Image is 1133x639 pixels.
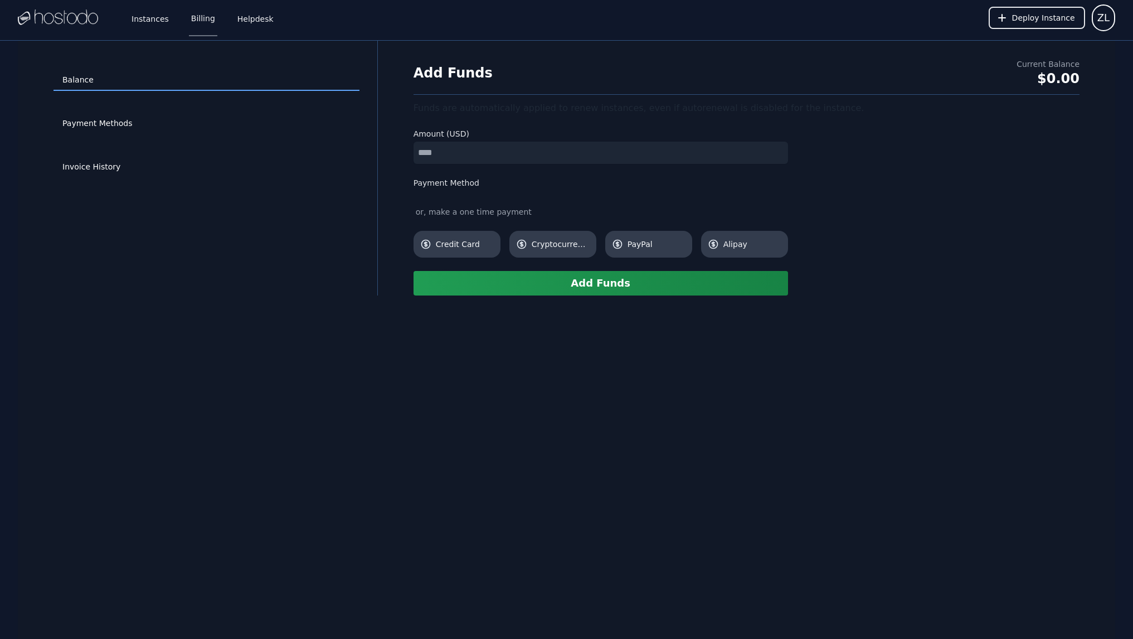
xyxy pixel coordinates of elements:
[414,206,788,217] div: or, make a one time payment
[628,239,685,250] span: PayPal
[532,239,590,250] span: Cryptocurrency
[414,64,493,82] h1: Add Funds
[1017,70,1079,88] div: $0.00
[414,177,788,188] label: Payment Method
[1092,4,1115,31] button: User menu
[54,157,359,178] a: Invoice History
[18,9,98,26] img: Logo
[414,271,788,296] button: Add Funds
[54,113,359,134] a: Payment Methods
[414,128,788,139] label: Amount (USD)
[1012,12,1075,23] span: Deploy Instance
[1017,59,1079,70] div: Current Balance
[414,101,1079,115] div: Funds are automatically applied to renew instances, even if autorenewal is disabled for the insta...
[54,70,359,91] a: Balance
[723,239,781,250] span: Alipay
[436,239,494,250] span: Credit Card
[989,7,1085,29] button: Deploy Instance
[1097,10,1110,26] span: ZL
